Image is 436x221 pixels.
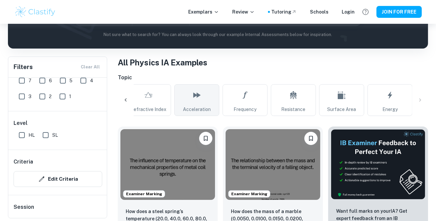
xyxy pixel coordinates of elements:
[14,203,102,216] h6: Session
[382,106,398,113] span: Energy
[28,93,31,100] span: 3
[131,106,167,113] span: Refractive Index
[188,8,219,16] p: Exemplars
[90,77,93,84] span: 4
[28,131,35,139] span: HL
[310,8,328,16] a: Schools
[327,106,356,113] span: Surface Area
[118,74,428,82] h6: Topic
[183,106,211,113] span: Acceleration
[232,8,255,16] p: Review
[14,5,56,18] img: Clastify logo
[49,93,52,100] span: 2
[234,106,257,113] span: Frequency
[229,191,270,197] span: Examiner Marking
[123,191,165,197] span: Examiner Marking
[226,129,320,200] img: Physics IA example thumbnail: How does the mass of a marble (0.0050, 0
[304,132,318,145] button: Please log in to bookmark exemplars
[282,106,306,113] span: Resistance
[342,8,355,16] a: Login
[52,131,58,139] span: SL
[14,62,33,72] h6: Filters
[118,56,428,68] h1: All Physics IA Examples
[13,31,423,38] p: Not sure what to search for? You can always look through our example Internal Assessments below f...
[14,171,102,187] button: Edit Criteria
[360,6,371,18] button: Help and Feedback
[49,77,52,84] span: 6
[376,6,422,18] button: JOIN FOR FREE
[199,132,212,145] button: Please log in to bookmark exemplars
[69,77,72,84] span: 5
[271,8,297,16] a: Tutoring
[28,77,31,84] span: 7
[331,129,425,200] img: Thumbnail
[120,129,215,200] img: Physics IA example thumbnail: How does a steel spring’s temperature (2
[14,158,33,166] h6: Criteria
[69,93,71,100] span: 1
[14,119,102,127] h6: Level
